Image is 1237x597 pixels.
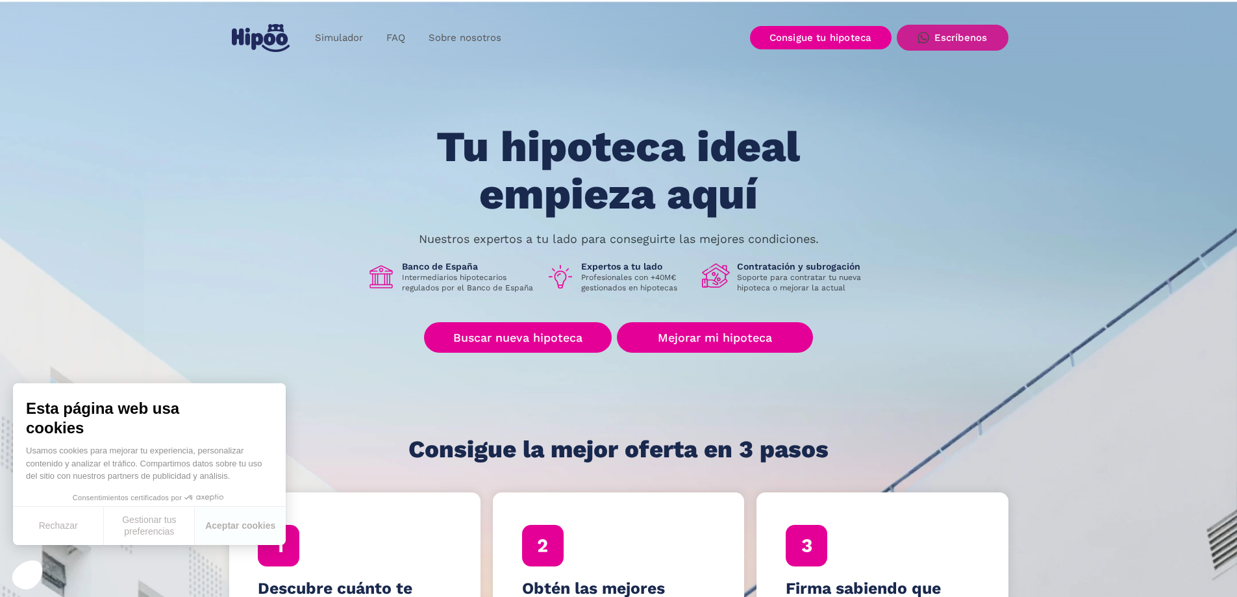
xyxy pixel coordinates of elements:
[750,26,892,49] a: Consigue tu hipoteca
[303,25,375,51] a: Simulador
[897,25,1008,51] a: Escríbenos
[934,32,988,44] div: Escríbenos
[402,260,536,272] h1: Banco de España
[581,260,692,272] h1: Expertos a tu lado
[424,322,612,353] a: Buscar nueva hipoteca
[617,322,812,353] a: Mejorar mi hipoteca
[737,260,871,272] h1: Contratación y subrogación
[581,272,692,293] p: Profesionales con +40M€ gestionados en hipotecas
[375,25,417,51] a: FAQ
[229,19,293,57] a: home
[408,437,829,463] h1: Consigue la mejor oferta en 3 pasos
[417,25,513,51] a: Sobre nosotros
[372,123,864,218] h1: Tu hipoteca ideal empieza aquí
[402,272,536,293] p: Intermediarios hipotecarios regulados por el Banco de España
[737,272,871,293] p: Soporte para contratar tu nueva hipoteca o mejorar la actual
[419,234,819,244] p: Nuestros expertos a tu lado para conseguirte las mejores condiciones.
